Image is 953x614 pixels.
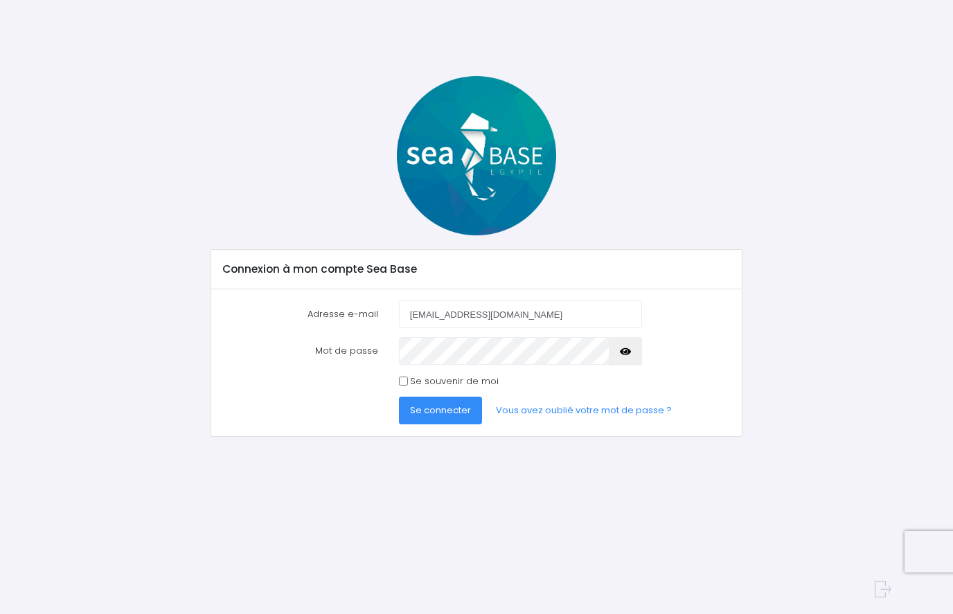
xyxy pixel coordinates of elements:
[213,337,389,365] label: Mot de passe
[399,397,482,424] button: Se connecter
[211,250,741,289] div: Connexion à mon compte Sea Base
[213,300,389,328] label: Adresse e-mail
[485,397,683,424] a: Vous avez oublié votre mot de passe ?
[410,374,499,388] label: Se souvenir de moi
[410,404,471,417] span: Se connecter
